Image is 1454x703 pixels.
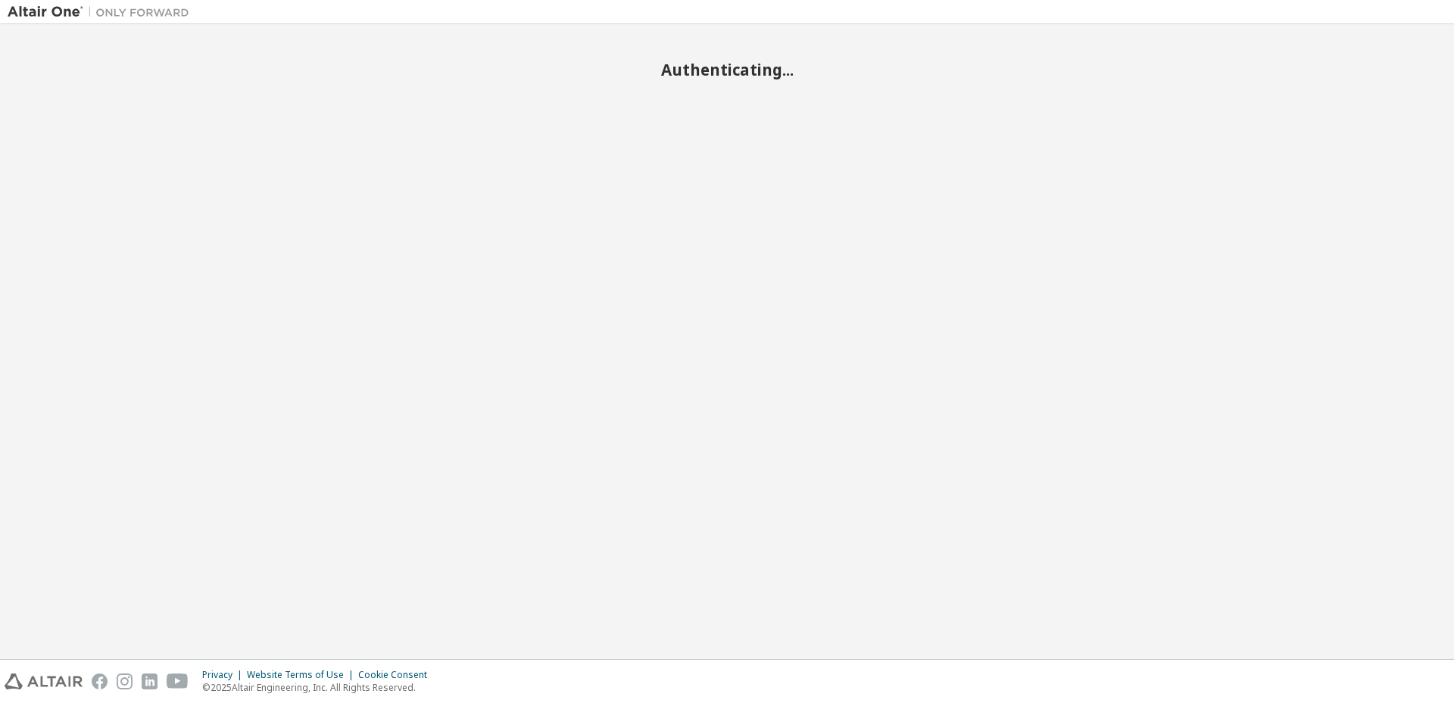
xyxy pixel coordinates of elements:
[8,60,1446,79] h2: Authenticating...
[202,681,436,694] p: © 2025 Altair Engineering, Inc. All Rights Reserved.
[142,673,158,689] img: linkedin.svg
[92,673,108,689] img: facebook.svg
[8,5,197,20] img: Altair One
[5,673,83,689] img: altair_logo.svg
[202,669,247,681] div: Privacy
[247,669,358,681] div: Website Terms of Use
[167,673,189,689] img: youtube.svg
[117,673,133,689] img: instagram.svg
[358,669,436,681] div: Cookie Consent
